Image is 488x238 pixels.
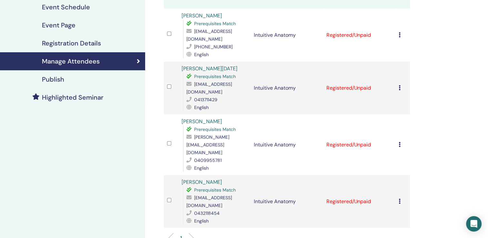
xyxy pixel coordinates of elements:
span: 0413711429 [194,97,217,103]
span: [EMAIL_ADDRESS][DOMAIN_NAME] [186,81,232,95]
h4: Publish [42,75,64,83]
span: 0432118454 [194,210,220,216]
h4: Event Page [42,21,75,29]
span: English [194,165,209,171]
span: English [194,218,209,224]
div: Open Intercom Messenger [466,216,482,232]
td: Intuitive Anatomy [251,9,323,62]
span: English [194,52,209,57]
span: Prerequisites Match [194,126,236,132]
span: 0409955781 [194,157,222,163]
span: Prerequisites Match [194,187,236,193]
span: Prerequisites Match [194,74,236,79]
h4: Registration Details [42,39,101,47]
td: Intuitive Anatomy [251,114,323,175]
a: [PERSON_NAME] [182,179,222,185]
span: Prerequisites Match [194,21,236,26]
h4: Manage Attendees [42,57,100,65]
h4: Highlighted Seminar [42,94,104,101]
span: English [194,104,209,110]
a: [PERSON_NAME][DATE] [182,65,237,72]
td: Intuitive Anatomy [251,175,323,228]
span: [PERSON_NAME][EMAIL_ADDRESS][DOMAIN_NAME] [186,134,229,155]
span: [EMAIL_ADDRESS][DOMAIN_NAME] [186,195,232,208]
td: Intuitive Anatomy [251,62,323,114]
span: [PHONE_NUMBER] [194,44,233,50]
a: [PERSON_NAME] [182,118,222,125]
span: [EMAIL_ADDRESS][DOMAIN_NAME] [186,28,232,42]
h4: Event Schedule [42,3,90,11]
a: [PERSON_NAME] [182,12,222,19]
